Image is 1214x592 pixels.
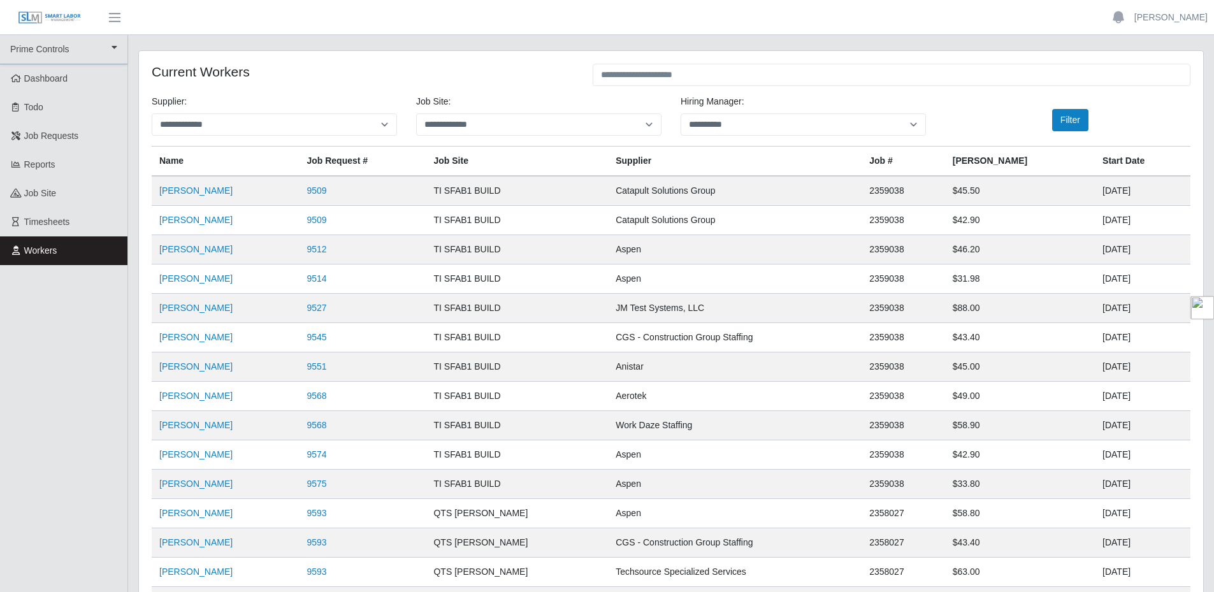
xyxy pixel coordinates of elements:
span: job site [24,188,57,198]
td: [DATE] [1095,294,1190,323]
h4: Current Workers [152,64,574,80]
a: [PERSON_NAME] [159,273,233,284]
td: 2359038 [862,206,945,235]
td: $88.00 [945,294,1095,323]
label: Hiring Manager: [681,95,744,108]
td: 2359038 [862,411,945,440]
a: [PERSON_NAME] [159,449,233,459]
td: $43.40 [945,323,1095,352]
a: [PERSON_NAME] [159,215,233,225]
th: Start Date [1095,147,1190,177]
a: [PERSON_NAME] [159,244,233,254]
a: [PERSON_NAME] [159,567,233,577]
td: 2358027 [862,528,945,558]
label: job site: [416,95,451,108]
td: [DATE] [1095,382,1190,411]
a: [PERSON_NAME] [159,332,233,342]
td: 2359038 [862,235,945,264]
a: 9593 [307,508,326,518]
td: 2359038 [862,294,945,323]
td: TI SFAB1 BUILD [426,206,608,235]
td: $45.50 [945,176,1095,206]
td: [DATE] [1095,264,1190,294]
span: Timesheets [24,217,70,227]
a: [PERSON_NAME] [159,508,233,518]
a: 9509 [307,215,326,225]
td: TI SFAB1 BUILD [426,235,608,264]
td: Anistar [608,352,862,382]
td: TI SFAB1 BUILD [426,264,608,294]
td: TI SFAB1 BUILD [426,440,608,470]
td: TI SFAB1 BUILD [426,411,608,440]
td: [DATE] [1095,352,1190,382]
td: Aspen [608,235,862,264]
td: [DATE] [1095,176,1190,206]
a: 9593 [307,567,326,577]
a: [PERSON_NAME] [159,361,233,372]
td: $58.90 [945,411,1095,440]
a: 9593 [307,537,326,547]
a: [PERSON_NAME] [159,537,233,547]
td: Techsource Specialized Services [608,558,862,587]
td: Aerotek [608,382,862,411]
a: 9509 [307,185,326,196]
td: TI SFAB1 BUILD [426,352,608,382]
a: 9512 [307,244,326,254]
td: TI SFAB1 BUILD [426,382,608,411]
td: [DATE] [1095,440,1190,470]
label: Supplier: [152,95,187,108]
td: 2359038 [862,470,945,499]
td: $43.40 [945,528,1095,558]
td: [DATE] [1095,411,1190,440]
td: QTS [PERSON_NAME] [426,558,608,587]
td: Aspen [608,470,862,499]
th: Job Request # [299,147,426,177]
td: [DATE] [1095,558,1190,587]
td: [DATE] [1095,470,1190,499]
img: toggle-logo.svg [1191,296,1214,319]
td: 2358027 [862,558,945,587]
td: 2359038 [862,264,945,294]
button: Filter [1052,109,1088,131]
td: Aspen [608,264,862,294]
a: [PERSON_NAME] [159,185,233,196]
span: Reports [24,159,55,170]
td: $45.00 [945,352,1095,382]
td: $42.90 [945,206,1095,235]
th: Supplier [608,147,862,177]
td: Catapult Solutions Group [608,206,862,235]
img: SLM Logo [18,11,82,25]
td: 2359038 [862,382,945,411]
a: 9575 [307,479,326,489]
td: TI SFAB1 BUILD [426,294,608,323]
a: [PERSON_NAME] [159,391,233,401]
td: 2359038 [862,352,945,382]
td: 2359038 [862,176,945,206]
td: JM Test Systems, LLC [608,294,862,323]
a: [PERSON_NAME] [159,420,233,430]
td: $58.80 [945,499,1095,528]
span: Job Requests [24,131,79,141]
a: [PERSON_NAME] [159,479,233,489]
td: [DATE] [1095,499,1190,528]
td: TI SFAB1 BUILD [426,176,608,206]
a: 9568 [307,420,326,430]
td: 2359038 [862,440,945,470]
span: Dashboard [24,73,68,83]
td: $42.90 [945,440,1095,470]
th: job site [426,147,608,177]
td: Work Daze Staffing [608,411,862,440]
a: 9514 [307,273,326,284]
a: [PERSON_NAME] [159,303,233,313]
a: 9574 [307,449,326,459]
th: Job # [862,147,945,177]
td: Aspen [608,499,862,528]
td: TI SFAB1 BUILD [426,470,608,499]
td: QTS [PERSON_NAME] [426,528,608,558]
td: CGS - Construction Group Staffing [608,528,862,558]
td: [DATE] [1095,235,1190,264]
a: [PERSON_NAME] [1134,11,1208,24]
a: 9527 [307,303,326,313]
td: QTS [PERSON_NAME] [426,499,608,528]
a: 9545 [307,332,326,342]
